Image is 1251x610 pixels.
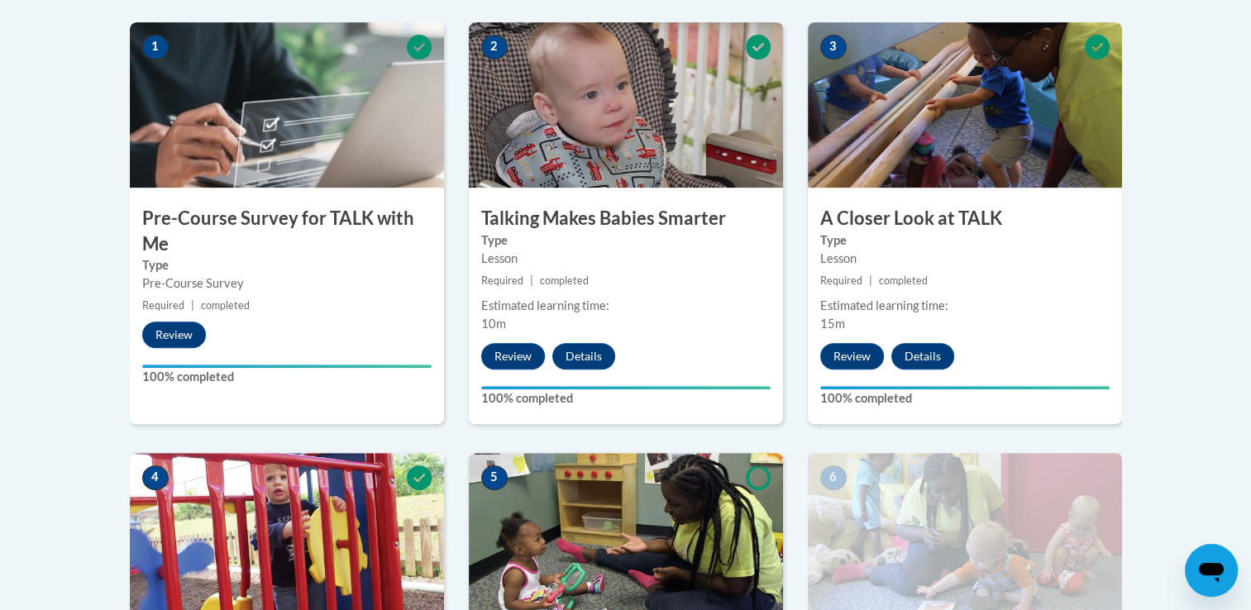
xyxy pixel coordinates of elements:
[530,274,533,287] span: |
[481,317,506,331] span: 10m
[142,35,169,60] span: 1
[552,343,615,369] button: Details
[481,389,771,407] label: 100% completed
[481,465,508,490] span: 5
[201,299,250,312] span: completed
[469,206,783,231] h3: Talking Makes Babies Smarter
[130,22,444,188] img: Course Image
[142,299,184,312] span: Required
[142,365,432,368] div: Your progress
[1185,544,1238,597] iframe: Button to launch messaging window
[820,343,884,369] button: Review
[820,317,845,331] span: 15m
[891,343,954,369] button: Details
[820,35,847,60] span: 3
[481,386,771,389] div: Your progress
[469,22,783,188] img: Course Image
[481,343,545,369] button: Review
[820,297,1110,315] div: Estimated learning time:
[481,250,771,268] div: Lesson
[869,274,872,287] span: |
[481,297,771,315] div: Estimated learning time:
[879,274,928,287] span: completed
[820,274,862,287] span: Required
[808,206,1122,231] h3: A Closer Look at TALK
[142,368,432,386] label: 100% completed
[142,274,432,293] div: Pre-Course Survey
[130,206,444,257] h3: Pre-Course Survey for TALK with Me
[820,386,1110,389] div: Your progress
[142,465,169,490] span: 4
[481,274,523,287] span: Required
[820,250,1110,268] div: Lesson
[142,256,432,274] label: Type
[191,299,194,312] span: |
[481,231,771,250] label: Type
[808,22,1122,188] img: Course Image
[481,35,508,60] span: 2
[142,322,206,348] button: Review
[820,465,847,490] span: 6
[540,274,589,287] span: completed
[820,231,1110,250] label: Type
[820,389,1110,407] label: 100% completed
